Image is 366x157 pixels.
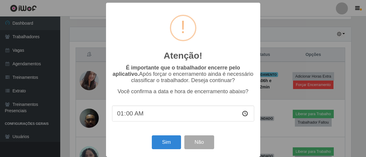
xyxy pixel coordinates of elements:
button: Sim [152,135,181,149]
b: É importante que o trabalhador encerre pelo aplicativo. [113,65,240,77]
p: Após forçar o encerramento ainda é necessário classificar o trabalhador. Deseja continuar? [112,65,254,84]
h2: Atenção! [164,50,202,61]
button: Não [184,135,214,149]
p: Você confirma a data e hora de encerramento abaixo? [112,88,254,95]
